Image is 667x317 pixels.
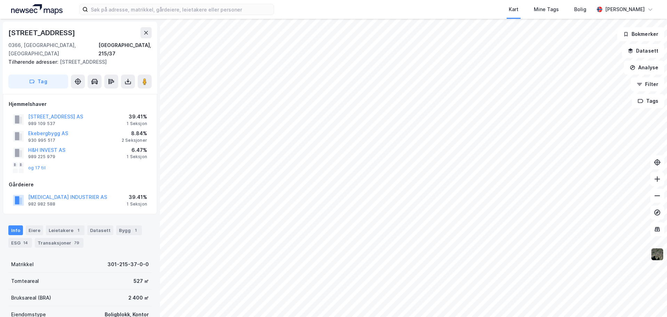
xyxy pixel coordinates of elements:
[127,193,147,201] div: 39.41%
[8,75,68,88] button: Tag
[26,225,43,235] div: Eiere
[9,100,151,108] div: Hjemmelshaver
[632,94,664,108] button: Tags
[622,44,664,58] button: Datasett
[11,277,39,285] div: Tomteareal
[88,4,274,15] input: Søk på adresse, matrikkel, gårdeiere, leietakere eller personer
[122,138,147,143] div: 2 Seksjoner
[46,225,85,235] div: Leietakere
[73,239,81,246] div: 79
[98,41,152,58] div: [GEOGRAPHIC_DATA], 215/37
[631,77,664,91] button: Filter
[8,27,77,38] div: [STREET_ADDRESS]
[134,277,149,285] div: 527 ㎡
[605,5,645,14] div: [PERSON_NAME]
[651,248,664,261] img: 9k=
[28,154,55,160] div: 989 225 979
[574,5,586,14] div: Bolig
[132,227,139,234] div: 1
[122,129,147,138] div: 8.84%
[127,146,147,154] div: 6.47%
[28,121,55,126] div: 989 109 537
[28,138,55,143] div: 930 995 517
[11,294,51,302] div: Bruksareal (BRA)
[9,180,151,189] div: Gårdeiere
[116,225,142,235] div: Bygg
[11,4,63,15] img: logo.a4113a55bc3d86da70a041830d287a7e.svg
[509,5,519,14] div: Kart
[8,58,146,66] div: [STREET_ADDRESS]
[127,201,147,207] div: 1 Seksjon
[632,284,667,317] iframe: Chat Widget
[617,27,664,41] button: Bokmerker
[22,239,29,246] div: 14
[28,201,55,207] div: 982 982 588
[534,5,559,14] div: Mine Tags
[8,41,98,58] div: 0366, [GEOGRAPHIC_DATA], [GEOGRAPHIC_DATA]
[128,294,149,302] div: 2 400 ㎡
[8,59,60,65] span: Tilhørende adresser:
[127,113,147,121] div: 39.41%
[107,260,149,269] div: 301-215-37-0-0
[624,61,664,75] button: Analyse
[75,227,82,234] div: 1
[8,225,23,235] div: Info
[35,238,83,248] div: Transaksjoner
[8,238,32,248] div: ESG
[87,225,113,235] div: Datasett
[127,121,147,126] div: 1 Seksjon
[11,260,34,269] div: Matrikkel
[127,154,147,160] div: 1 Seksjon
